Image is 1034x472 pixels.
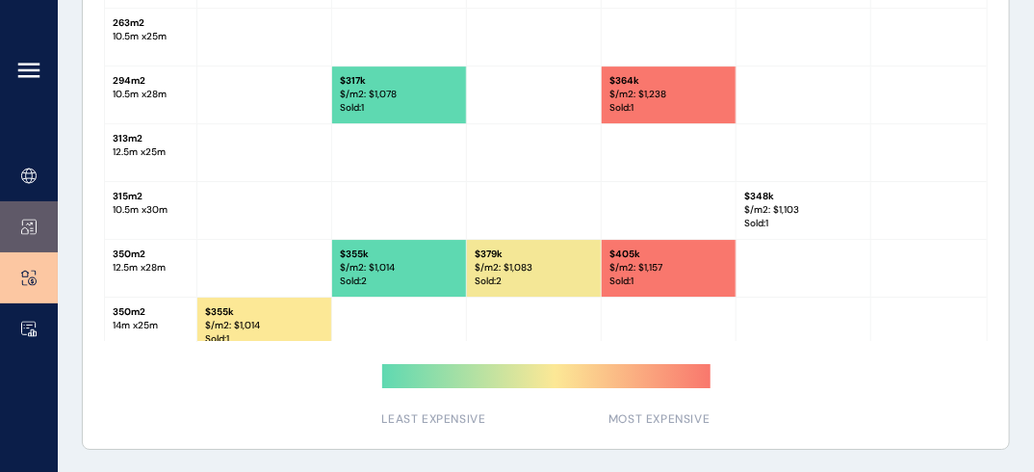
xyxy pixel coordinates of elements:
[113,88,189,101] p: 10.5 m x 28 m
[382,411,486,428] span: LEAST EXPENSIVE
[340,101,458,115] p: Sold : 1
[744,203,863,217] p: $/m2: $ 1,103
[113,203,189,217] p: 10.5 m x 30 m
[475,261,593,275] p: $/m2: $ 1,083
[340,275,458,288] p: Sold : 2
[609,275,728,288] p: Sold : 1
[113,132,189,145] p: 313 m2
[113,74,189,88] p: 294 m2
[609,261,728,275] p: $/m2: $ 1,157
[475,275,593,288] p: Sold : 2
[113,261,189,275] p: 12.5 m x 28 m
[609,74,728,88] p: $ 364k
[609,248,728,261] p: $ 405k
[475,248,593,261] p: $ 379k
[340,88,458,101] p: $/m2: $ 1,078
[113,16,189,30] p: 263 m2
[205,332,323,346] p: Sold : 1
[113,319,189,332] p: 14 m x 25 m
[113,305,189,319] p: 350 m2
[113,190,189,203] p: 315 m2
[340,74,458,88] p: $ 317k
[113,30,189,43] p: 10.5 m x 25 m
[205,319,323,332] p: $/m2: $ 1,014
[744,217,863,230] p: Sold : 1
[340,261,458,275] p: $/m2: $ 1,014
[744,190,863,203] p: $ 348k
[113,248,189,261] p: 350 m2
[113,145,189,159] p: 12.5 m x 25 m
[608,411,710,428] span: MOST EXPENSIVE
[609,101,728,115] p: Sold : 1
[205,305,323,319] p: $ 355k
[340,248,458,261] p: $ 355k
[609,88,728,101] p: $/m2: $ 1,238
